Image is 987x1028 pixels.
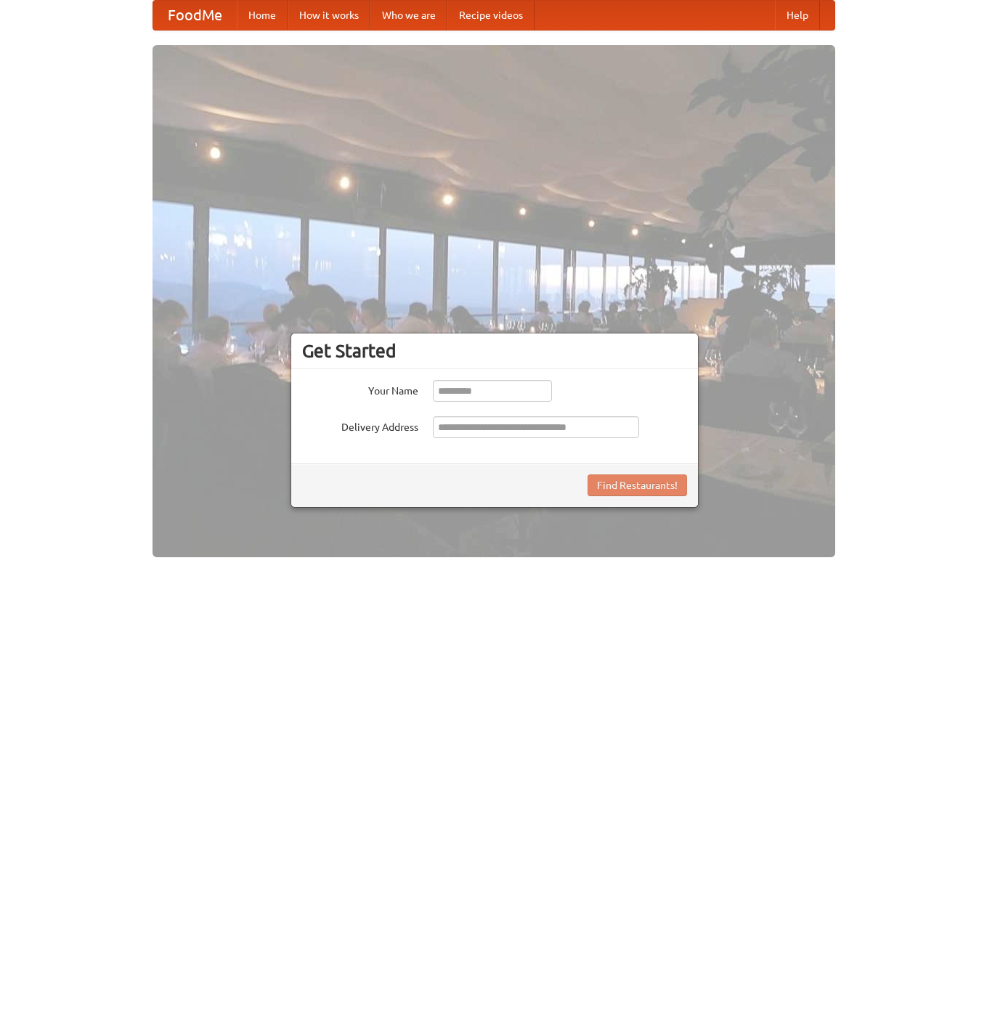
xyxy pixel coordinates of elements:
[302,380,418,398] label: Your Name
[153,1,237,30] a: FoodMe
[237,1,288,30] a: Home
[288,1,370,30] a: How it works
[302,416,418,434] label: Delivery Address
[447,1,535,30] a: Recipe videos
[775,1,820,30] a: Help
[588,474,687,496] button: Find Restaurants!
[302,340,687,362] h3: Get Started
[370,1,447,30] a: Who we are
